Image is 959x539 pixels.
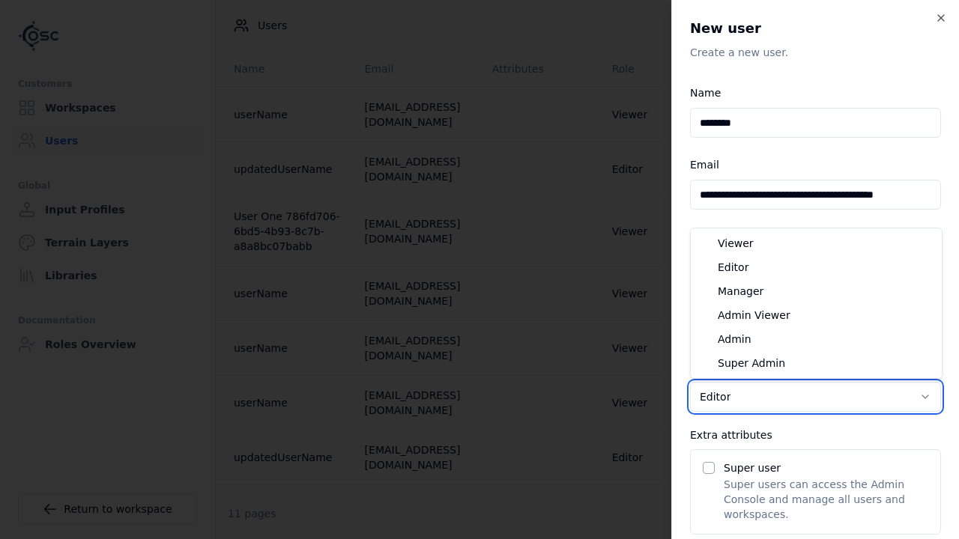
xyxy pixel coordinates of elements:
[718,236,754,251] span: Viewer
[718,332,751,347] span: Admin
[718,260,748,275] span: Editor
[718,284,763,299] span: Manager
[718,308,790,323] span: Admin Viewer
[718,356,785,371] span: Super Admin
